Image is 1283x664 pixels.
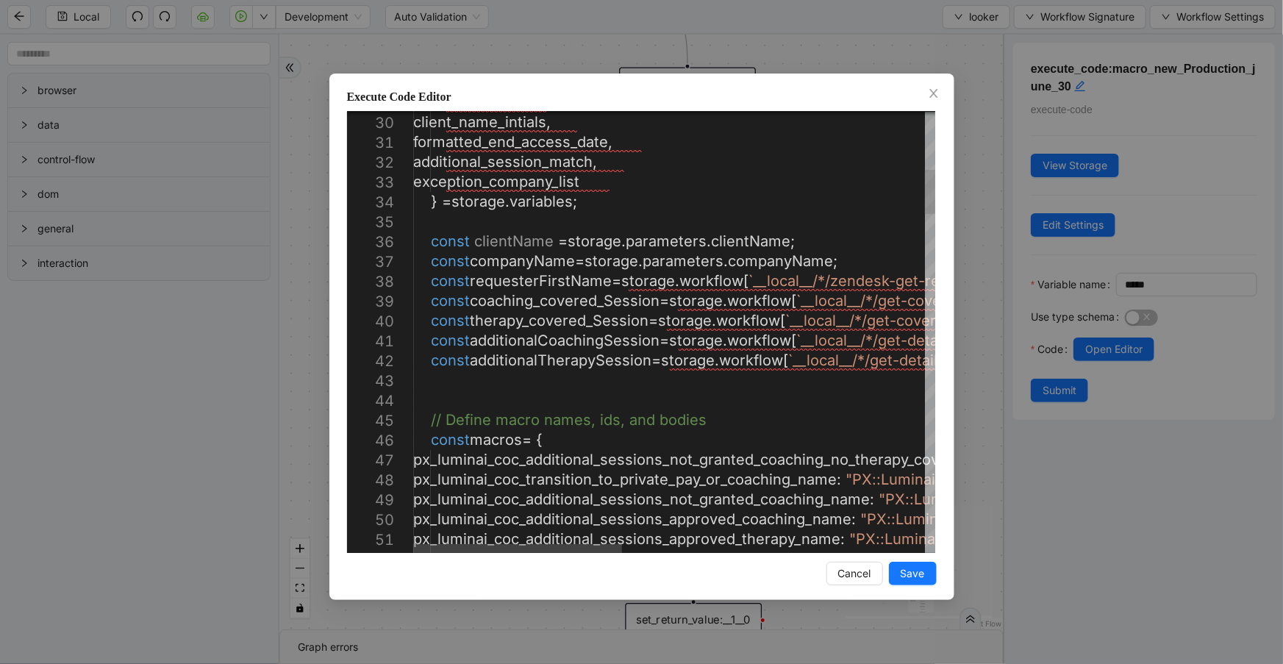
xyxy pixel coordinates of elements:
[621,272,675,290] span: storage
[790,232,795,250] span: ;
[347,312,394,332] div: 40
[470,431,522,449] span: macros
[347,213,394,232] div: 35
[505,193,510,210] span: .
[593,153,597,171] span: ,
[727,292,791,310] span: workflow
[347,351,394,371] div: 42
[643,252,723,270] span: parameters
[347,113,394,133] div: 30
[719,351,783,369] span: workflow
[470,351,651,369] span: additionalTherapySession
[727,332,791,349] span: workflow
[661,351,715,369] span: storage
[791,332,796,349] span: [
[838,565,871,582] span: Cancel
[347,550,394,570] div: 52
[347,133,394,153] div: 31
[413,510,726,528] span: px_luminai_coc_additional_sessions_approve
[510,193,573,210] span: variables
[728,252,833,270] span: companyName
[928,88,940,99] span: close
[626,232,707,250] span: parameters
[470,292,660,310] span: coaching_covered_Session
[470,312,648,329] span: therapy_covered_Session
[826,562,883,585] button: Cancel
[726,530,840,548] span: d_therapy_name
[347,431,394,451] div: 46
[780,312,785,329] span: [
[621,232,626,250] span: .
[546,113,551,131] span: ,
[347,451,394,471] div: 47
[413,113,546,131] span: client_name_intials
[711,232,790,250] span: clientName
[675,272,679,290] span: .
[860,510,1227,528] span: "PX::Luminai::CoC: Additional Sessions Approved (c
[796,292,1030,310] span: `__local__/*/get-covered-session`
[431,312,470,329] span: const
[431,332,470,349] span: const
[431,193,437,210] span: }
[723,252,728,270] span: .
[347,232,394,252] div: 36
[796,332,958,349] span: `__local__/*/get-details`
[743,272,748,290] span: [
[726,510,851,528] span: d_coaching_name
[669,292,723,310] span: storage
[926,86,942,102] button: Close
[413,490,722,508] span: px_luminai_coc_additional_sessions_not_gra
[470,332,660,349] span: additionalCoachingSession
[837,471,841,488] span: :
[658,312,712,329] span: storage
[347,252,394,272] div: 37
[431,272,470,290] span: const
[638,252,643,270] span: .
[651,351,661,369] span: =
[347,272,394,292] div: 38
[431,431,470,449] span: const
[536,431,543,449] span: {
[679,272,743,290] span: workflow
[879,490,1240,508] span: "PX::Luminai::CoC: Additional sessions not granted
[669,332,723,349] span: storage
[901,565,925,582] span: Save
[413,133,608,151] span: formatted_end_access_date
[785,312,1019,329] span: `__local__/*/get-covered-session`
[347,510,394,530] div: 50
[723,332,727,349] span: .
[612,272,621,290] span: =
[413,530,726,548] span: px_luminai_coc_additional_sessions_approve
[347,411,394,431] div: 45
[568,232,621,250] span: storage
[833,252,837,270] span: ;
[788,351,950,369] span: `__local__/*/get-details`
[791,292,796,310] span: [
[413,173,579,190] span: exception_company_list
[413,153,593,171] span: additional_session_match
[748,272,1043,290] span: `__local__/*/zendesk-get-requester-name`
[722,490,870,508] span: nted_coaching_name
[716,312,780,329] span: workflow
[660,332,669,349] span: =
[723,292,727,310] span: .
[413,451,722,468] span: px_luminai_coc_additional_sessions_not_gra
[347,471,394,490] div: 48
[431,292,470,310] span: const
[660,292,669,310] span: =
[347,371,394,391] div: 43
[347,292,394,312] div: 39
[347,173,394,193] div: 33
[608,133,612,151] span: ,
[347,391,394,411] div: 44
[347,88,937,106] div: Execute Code Editor
[413,471,715,488] span: px_luminai_coc_transition_to_private_pay_o
[442,193,451,210] span: =
[851,510,856,528] span: :
[347,332,394,351] div: 41
[722,451,1018,468] span: nted_coaching_no_therapy_covered_name
[522,431,532,449] span: =
[870,490,874,508] span: :
[347,530,394,550] div: 51
[470,252,575,270] span: companyName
